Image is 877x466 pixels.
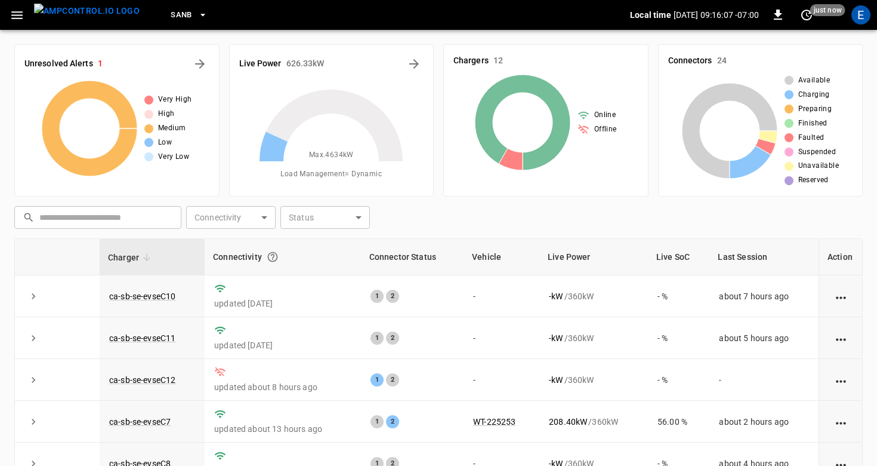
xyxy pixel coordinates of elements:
p: - kW [549,374,563,386]
div: 2 [386,332,399,345]
div: 1 [370,290,384,303]
td: - [709,359,819,401]
p: updated [DATE] [214,298,351,309]
p: - kW [549,332,563,344]
td: - [464,317,539,359]
span: Medium [158,122,186,134]
span: Suspended [798,146,836,158]
button: Energy Overview [404,54,424,73]
div: profile-icon [851,5,870,24]
span: Online [594,109,616,121]
th: Last Session [709,239,819,275]
span: Preparing [798,103,832,115]
div: 1 [370,373,384,387]
div: / 360 kW [549,290,638,302]
a: ca-sb-se-evseC10 [109,292,175,301]
button: expand row [24,329,42,347]
td: - [464,359,539,401]
div: action cell options [833,290,848,302]
h6: Unresolved Alerts [24,57,93,70]
th: Live Power [539,239,648,275]
h6: Connectors [668,54,712,68]
span: just now [810,4,845,16]
span: Available [798,75,830,87]
h6: 24 [717,54,727,68]
p: 208.40 kW [549,416,587,428]
th: Connector Status [361,239,464,275]
div: 1 [370,332,384,345]
td: 56.00 % [648,401,709,443]
div: action cell options [833,332,848,344]
button: expand row [24,413,42,431]
td: - [464,275,539,317]
div: 1 [370,415,384,428]
h6: Live Power [239,57,282,70]
button: set refresh interval [797,5,816,24]
h6: 1 [98,57,103,70]
div: Connectivity [213,246,353,268]
img: ampcontrol.io logo [34,4,140,19]
span: Finished [798,118,827,130]
span: Very Low [158,151,189,163]
td: about 2 hours ago [709,401,819,443]
a: ca-sb-se-evseC11 [109,333,175,343]
button: All Alerts [190,54,209,73]
button: expand row [24,371,42,389]
span: Reserved [798,174,829,186]
th: Action [819,239,862,275]
p: updated [DATE] [214,339,351,351]
h6: Chargers [453,54,489,68]
span: Unavailable [798,160,839,172]
p: updated about 13 hours ago [214,423,351,435]
th: Vehicle [464,239,539,275]
span: Charger [108,250,155,265]
div: action cell options [833,374,848,386]
span: Charging [798,89,830,101]
div: / 360 kW [549,332,638,344]
span: SanB [171,8,192,22]
span: Very High [158,94,192,106]
div: action cell options [833,416,848,428]
span: Low [158,137,172,149]
span: Faulted [798,132,824,144]
p: [DATE] 09:16:07 -07:00 [674,9,759,21]
td: - % [648,317,709,359]
td: - % [648,359,709,401]
td: - % [648,275,709,317]
button: SanB [166,4,212,27]
button: Connection between the charger and our software. [262,246,283,268]
p: - kW [549,290,563,302]
p: Local time [630,9,671,21]
span: Load Management = Dynamic [280,168,382,180]
td: about 7 hours ago [709,275,819,317]
a: ca-sb-se-evseC7 [109,417,171,427]
p: updated about 8 hours ago [214,381,351,393]
div: 2 [386,290,399,303]
span: High [158,108,175,120]
div: 2 [386,373,399,387]
h6: 626.33 kW [286,57,325,70]
h6: 12 [493,54,503,68]
td: about 5 hours ago [709,317,819,359]
a: ca-sb-se-evseC12 [109,375,175,385]
div: 2 [386,415,399,428]
th: Live SoC [648,239,709,275]
a: WT-225253 [473,417,515,427]
button: expand row [24,287,42,305]
span: Offline [594,124,617,136]
div: / 360 kW [549,374,638,386]
div: / 360 kW [549,416,638,428]
span: Max. 4634 kW [309,149,354,161]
